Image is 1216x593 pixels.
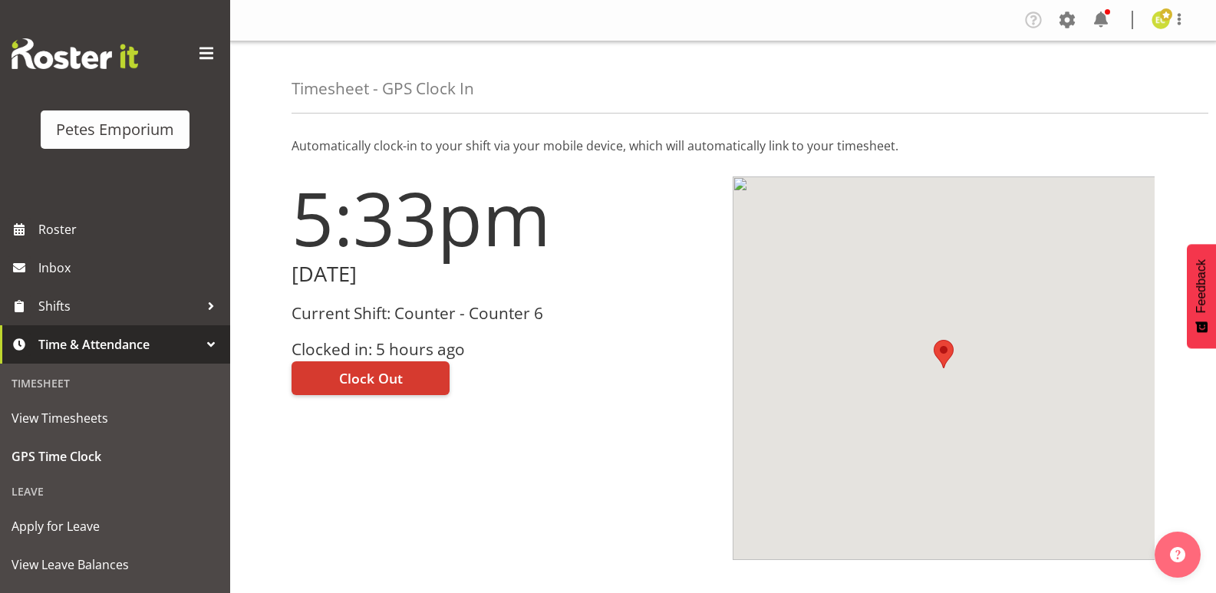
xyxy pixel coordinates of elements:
[1152,11,1170,29] img: emma-croft7499.jpg
[292,341,714,358] h3: Clocked in: 5 hours ago
[4,399,226,437] a: View Timesheets
[292,262,714,286] h2: [DATE]
[12,515,219,538] span: Apply for Leave
[4,545,226,584] a: View Leave Balances
[292,305,714,322] h3: Current Shift: Counter - Counter 6
[4,367,226,399] div: Timesheet
[1170,547,1185,562] img: help-xxl-2.png
[38,333,199,356] span: Time & Attendance
[292,80,474,97] h4: Timesheet - GPS Clock In
[12,407,219,430] span: View Timesheets
[4,437,226,476] a: GPS Time Clock
[1195,259,1208,313] span: Feedback
[339,368,403,388] span: Clock Out
[292,137,1155,155] p: Automatically clock-in to your shift via your mobile device, which will automatically link to you...
[38,256,222,279] span: Inbox
[12,445,219,468] span: GPS Time Clock
[1187,244,1216,348] button: Feedback - Show survey
[56,118,174,141] div: Petes Emporium
[12,553,219,576] span: View Leave Balances
[292,361,450,395] button: Clock Out
[12,38,138,69] img: Rosterit website logo
[38,218,222,241] span: Roster
[292,176,714,259] h1: 5:33pm
[4,476,226,507] div: Leave
[4,507,226,545] a: Apply for Leave
[38,295,199,318] span: Shifts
